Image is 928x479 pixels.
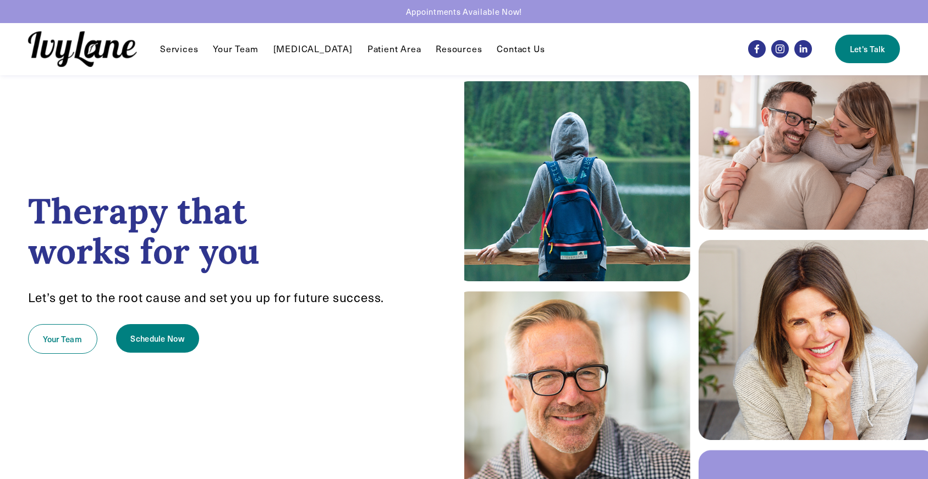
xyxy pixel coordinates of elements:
[160,43,198,55] span: Services
[28,188,260,274] strong: Therapy that works for you
[771,40,789,58] a: Instagram
[116,324,199,353] a: Schedule Now
[28,324,97,354] a: Your Team
[436,42,482,55] a: folder dropdown
[28,31,137,67] img: Ivy Lane Counseling &mdash; Therapy that works for you
[835,35,900,63] a: Let's Talk
[273,42,353,55] a: [MEDICAL_DATA]
[213,42,258,55] a: Your Team
[497,42,545,55] a: Contact Us
[160,42,198,55] a: folder dropdown
[436,43,482,55] span: Resources
[367,42,421,55] a: Patient Area
[748,40,766,58] a: Facebook
[28,289,385,305] span: Let’s get to the root cause and set you up for future success.
[794,40,812,58] a: LinkedIn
